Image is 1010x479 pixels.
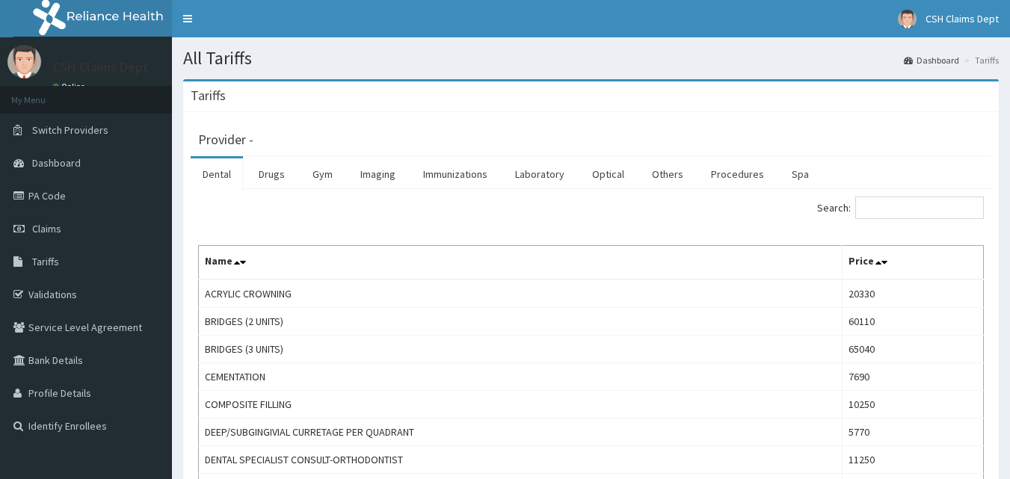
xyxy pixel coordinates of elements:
td: 7690 [842,363,983,391]
td: DENTAL SPECIALIST CONSULT-ORTHODONTIST [199,446,843,474]
a: Dashboard [904,54,959,67]
td: BRIDGES (3 UNITS) [199,336,843,363]
a: Online [52,81,88,92]
td: 60110 [842,308,983,336]
td: 65040 [842,336,983,363]
td: 20330 [842,279,983,308]
th: Name [199,246,843,280]
span: Dashboard [32,156,81,170]
img: User Image [7,45,41,78]
span: Switch Providers [32,123,108,137]
a: Gym [301,158,345,190]
td: 10250 [842,391,983,418]
td: CEMENTATION [199,363,843,391]
a: Immunizations [411,158,499,190]
span: Claims [32,222,61,235]
p: CSH Claims Dept [52,61,149,74]
img: User Image [898,10,917,28]
a: Procedures [699,158,776,190]
td: DEEP/SUBGINGIVIAL CURRETAGE PER QUADRANT [199,418,843,446]
label: Search: [817,197,984,219]
li: Tariffs [961,54,999,67]
a: Imaging [348,158,407,190]
a: Optical [580,158,636,190]
span: Tariffs [32,255,59,268]
a: Others [640,158,695,190]
input: Search: [855,197,984,219]
a: Dental [191,158,243,190]
span: CSH Claims Dept [926,12,999,25]
td: COMPOSITE FILLING [199,391,843,418]
h3: Tariffs [191,89,226,102]
td: ACRYLIC CROWNING [199,279,843,308]
a: Drugs [247,158,297,190]
h1: All Tariffs [183,49,999,68]
a: Spa [780,158,821,190]
a: Laboratory [503,158,576,190]
th: Price [842,246,983,280]
td: 11250 [842,446,983,474]
td: BRIDGES (2 UNITS) [199,308,843,336]
td: 5770 [842,418,983,446]
h3: Provider - [198,133,253,146]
